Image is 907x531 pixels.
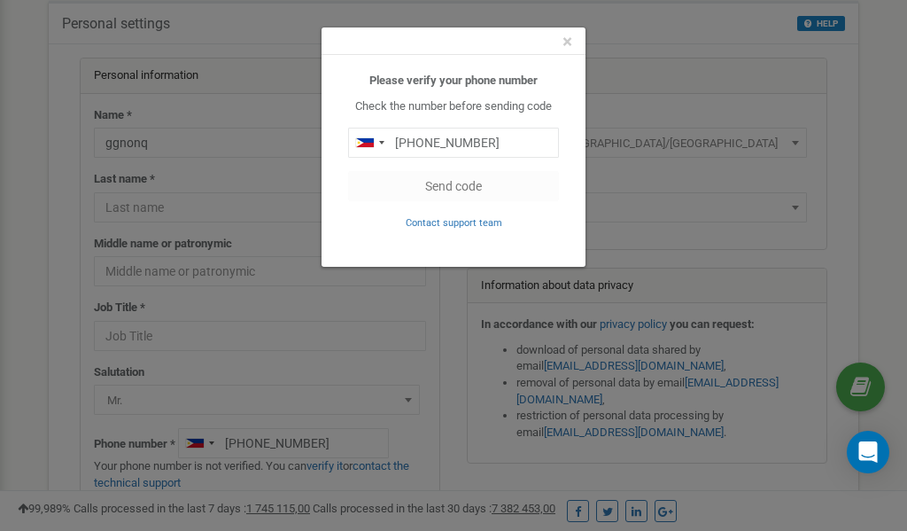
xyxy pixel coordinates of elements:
[406,215,502,229] a: Contact support team
[562,31,572,52] span: ×
[348,98,559,115] p: Check the number before sending code
[406,217,502,229] small: Contact support team
[348,171,559,201] button: Send code
[349,129,390,157] div: Telephone country code
[562,33,572,51] button: Close
[847,431,889,473] div: Open Intercom Messenger
[369,74,538,87] b: Please verify your phone number
[348,128,559,158] input: 0905 123 4567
